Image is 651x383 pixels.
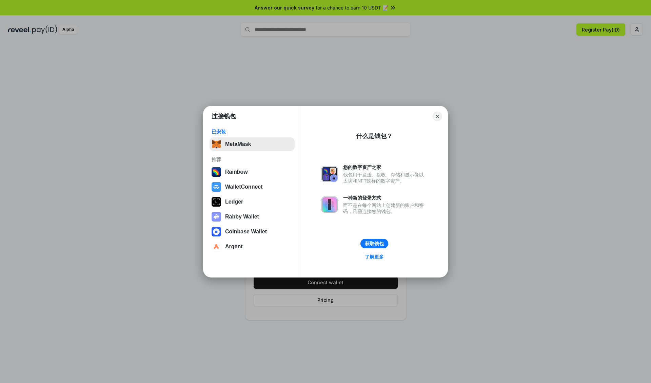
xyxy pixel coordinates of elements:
[321,196,338,213] img: svg+xml,%3Csvg%20xmlns%3D%22http%3A%2F%2Fwww.w3.org%2F2000%2Fsvg%22%20fill%3D%22none%22%20viewBox...
[212,227,221,236] img: svg+xml,%3Csvg%20width%3D%2228%22%20height%3D%2228%22%20viewBox%3D%220%200%2028%2028%22%20fill%3D...
[225,229,267,235] div: Coinbase Wallet
[343,164,427,170] div: 您的数字资产之家
[210,195,295,209] button: Ledger
[356,132,393,140] div: 什么是钱包？
[212,112,236,120] h1: 连接钱包
[225,214,259,220] div: Rabby Wallet
[210,165,295,179] button: Rainbow
[321,166,338,182] img: svg+xml,%3Csvg%20xmlns%3D%22http%3A%2F%2Fwww.w3.org%2F2000%2Fsvg%22%20fill%3D%22none%22%20viewBox...
[361,252,388,261] a: 了解更多
[212,197,221,207] img: svg+xml,%3Csvg%20xmlns%3D%22http%3A%2F%2Fwww.w3.org%2F2000%2Fsvg%22%20width%3D%2228%22%20height%3...
[225,244,243,250] div: Argent
[343,202,427,214] div: 而不是在每个网站上创建新的账户和密码，只需连接您的钱包。
[343,195,427,201] div: 一种新的登录方式
[343,172,427,184] div: 钱包用于发送、接收、存储和显示像以太坊和NFT这样的数字资产。
[225,141,251,147] div: MetaMask
[365,241,384,247] div: 获取钱包
[210,240,295,253] button: Argent
[212,212,221,222] img: svg+xml,%3Csvg%20xmlns%3D%22http%3A%2F%2Fwww.w3.org%2F2000%2Fsvg%22%20fill%3D%22none%22%20viewBox...
[225,169,248,175] div: Rainbow
[433,112,442,121] button: Close
[212,182,221,192] img: svg+xml,%3Csvg%20width%3D%2228%22%20height%3D%2228%22%20viewBox%3D%220%200%2028%2028%22%20fill%3D...
[225,199,243,205] div: Ledger
[210,225,295,238] button: Coinbase Wallet
[212,167,221,177] img: svg+xml,%3Csvg%20width%3D%22120%22%20height%3D%22120%22%20viewBox%3D%220%200%20120%20120%22%20fil...
[365,254,384,260] div: 了解更多
[212,242,221,251] img: svg+xml,%3Csvg%20width%3D%2228%22%20height%3D%2228%22%20viewBox%3D%220%200%2028%2028%22%20fill%3D...
[210,137,295,151] button: MetaMask
[212,139,221,149] img: svg+xml,%3Csvg%20fill%3D%22none%22%20height%3D%2233%22%20viewBox%3D%220%200%2035%2033%22%20width%...
[212,129,293,135] div: 已安装
[225,184,263,190] div: WalletConnect
[210,210,295,224] button: Rabby Wallet
[212,156,293,162] div: 推荐
[210,180,295,194] button: WalletConnect
[360,239,388,248] button: 获取钱包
